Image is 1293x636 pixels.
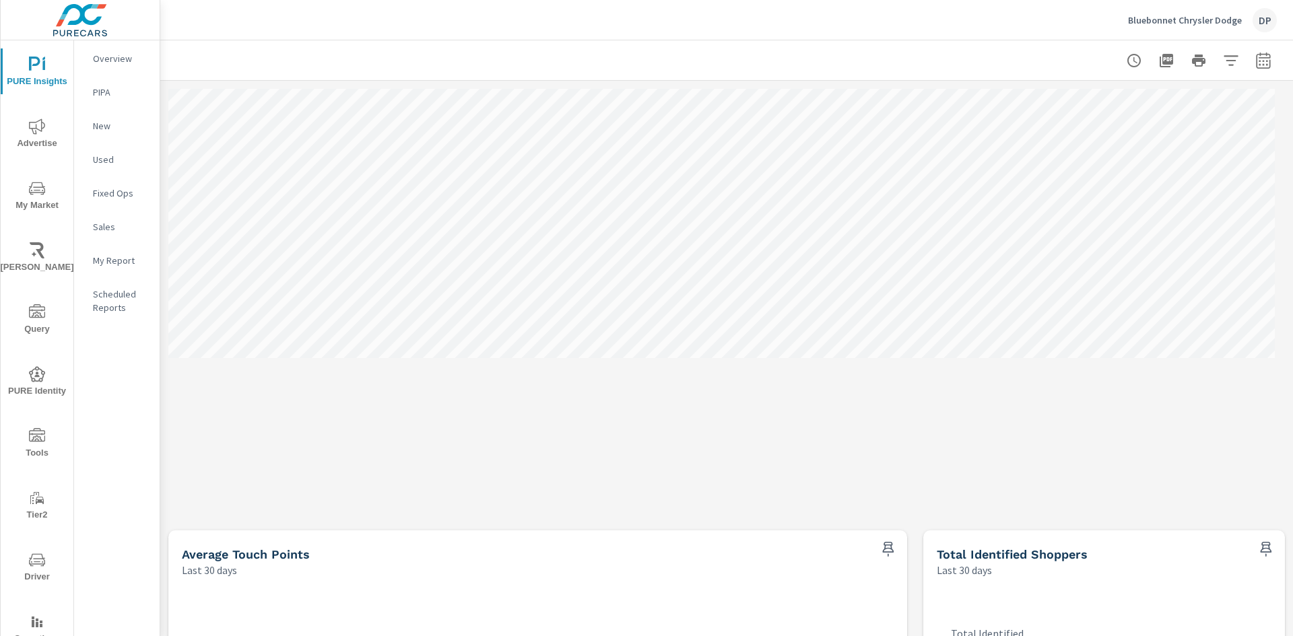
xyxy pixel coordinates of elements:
[93,220,149,234] p: Sales
[937,562,992,578] p: Last 30 days
[5,242,69,275] span: [PERSON_NAME]
[93,85,149,99] p: PIPA
[937,547,1088,561] h5: Total Identified Shoppers
[5,180,69,213] span: My Market
[5,57,69,90] span: PURE Insights
[5,366,69,399] span: PURE Identity
[74,183,160,203] div: Fixed Ops
[74,284,160,318] div: Scheduled Reports
[5,552,69,585] span: Driver
[5,490,69,523] span: Tier2
[93,153,149,166] p: Used
[1250,47,1277,74] button: Select Date Range
[74,149,160,170] div: Used
[74,82,160,102] div: PIPA
[182,547,310,561] h5: Average Touch Points
[5,304,69,337] span: Query
[5,118,69,151] span: Advertise
[74,116,160,136] div: New
[93,254,149,267] p: My Report
[1218,47,1245,74] button: Apply Filters
[74,217,160,237] div: Sales
[93,52,149,65] p: Overview
[1253,8,1277,32] div: DP
[1185,47,1212,74] button: Print Report
[5,428,69,461] span: Tools
[93,119,149,133] p: New
[1153,47,1180,74] button: "Export Report to PDF"
[182,562,237,578] p: Last 30 days
[74,250,160,271] div: My Report
[1255,538,1277,560] span: Save this to your personalized report
[93,186,149,200] p: Fixed Ops
[93,287,149,314] p: Scheduled Reports
[74,48,160,69] div: Overview
[877,538,899,560] span: Save this to your personalized report
[1128,14,1242,26] p: Bluebonnet Chrysler Dodge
